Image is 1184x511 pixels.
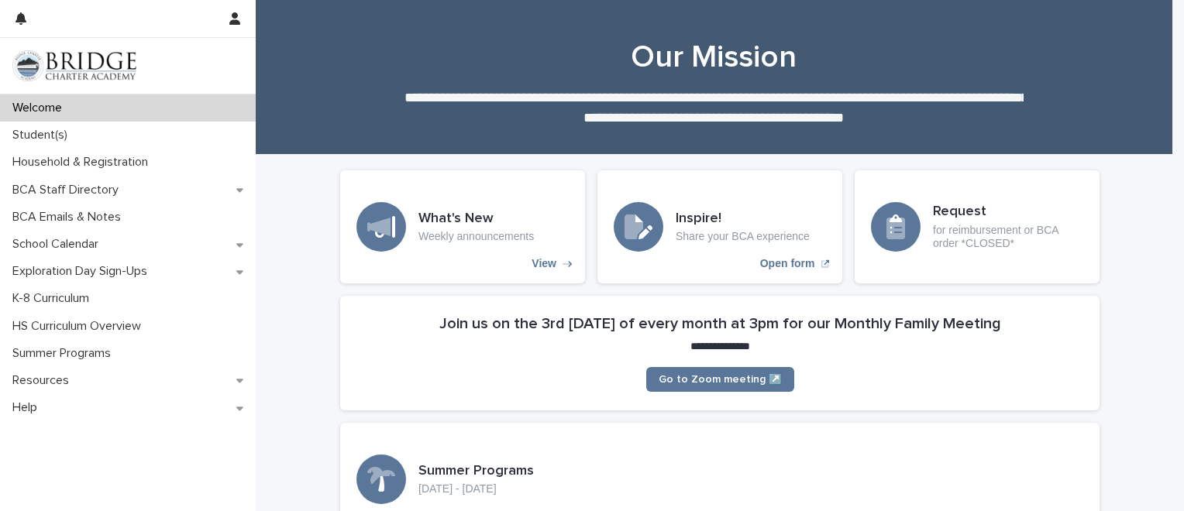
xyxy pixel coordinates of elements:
h3: Summer Programs [418,463,534,480]
a: Open form [597,170,842,283]
p: Summer Programs [6,346,123,361]
a: Go to Zoom meeting ↗️ [646,367,794,392]
a: View [340,170,585,283]
h3: Inspire! [676,211,810,228]
img: V1C1m3IdTEidaUdm9Hs0 [12,50,136,81]
p: BCA Staff Directory [6,183,131,197]
p: Share your BCA experience [676,230,810,243]
p: Weekly announcements [418,230,534,243]
p: Household & Registration [6,155,160,170]
h1: Our Mission [334,39,1093,76]
p: Student(s) [6,128,80,142]
p: View [532,257,556,270]
span: Go to Zoom meeting ↗️ [659,374,782,385]
p: for reimbursement or BCA order *CLOSED* [933,224,1083,250]
p: Help [6,400,50,415]
p: Welcome [6,101,74,115]
h3: Request [933,204,1083,221]
p: BCA Emails & Notes [6,210,133,225]
p: Open form [760,257,815,270]
p: Exploration Day Sign-Ups [6,264,160,279]
p: HS Curriculum Overview [6,319,153,334]
p: Resources [6,373,81,388]
p: School Calendar [6,237,111,252]
p: K-8 Curriculum [6,291,102,306]
h2: Join us on the 3rd [DATE] of every month at 3pm for our Monthly Family Meeting [439,314,1001,333]
h3: What's New [418,211,534,228]
p: [DATE] - [DATE] [418,482,534,496]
